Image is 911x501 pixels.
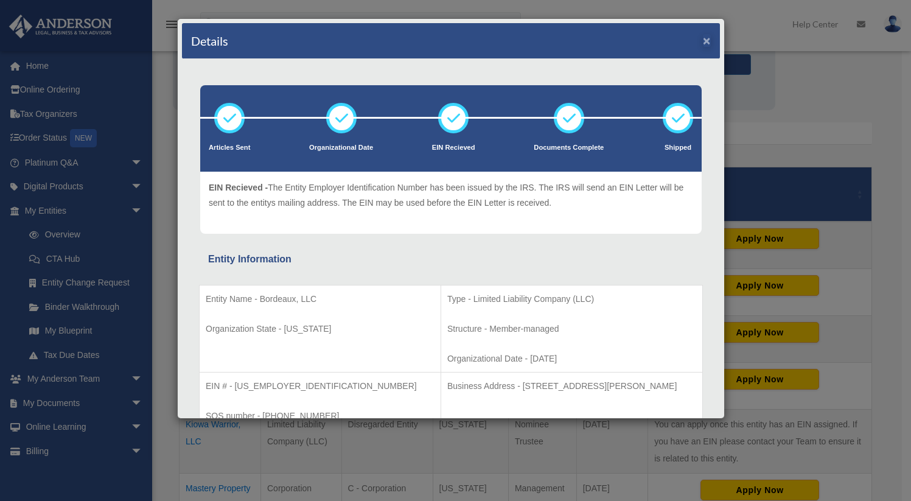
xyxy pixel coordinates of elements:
span: EIN Recieved - [209,183,268,192]
p: Organization State - [US_STATE] [206,321,435,337]
p: Articles Sent [209,142,250,154]
p: Organizational Date - [DATE] [447,351,696,366]
h4: Details [191,32,228,49]
p: SOS number - [PHONE_NUMBER] [206,408,435,424]
p: Documents Complete [534,142,604,154]
div: Entity Information [208,251,694,268]
p: The Entity Employer Identification Number has been issued by the IRS. The IRS will send an EIN Le... [209,180,693,210]
p: EIN # - [US_EMPLOYER_IDENTIFICATION_NUMBER] [206,379,435,394]
p: EIN Recieved [432,142,475,154]
p: Entity Name - Bordeaux, LLC [206,292,435,307]
button: × [703,34,711,47]
p: Business Address - [STREET_ADDRESS][PERSON_NAME] [447,379,696,394]
p: Shipped [663,142,693,154]
p: Organizational Date [309,142,373,154]
p: Type - Limited Liability Company (LLC) [447,292,696,307]
p: Structure - Member-managed [447,321,696,337]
